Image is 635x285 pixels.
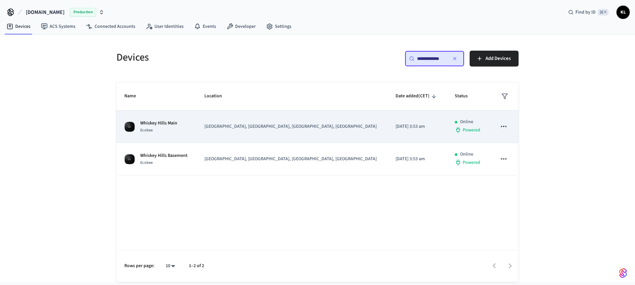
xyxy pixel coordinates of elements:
[141,21,189,32] a: User Identities
[204,156,379,163] p: [GEOGRAPHIC_DATA], [GEOGRAPHIC_DATA], [GEOGRAPHIC_DATA], [GEOGRAPHIC_DATA]
[396,123,439,130] p: [DATE] 3:53 am
[486,54,511,63] span: Add Devices
[460,151,473,158] p: Online
[140,160,153,166] span: Ecobee
[140,120,177,127] p: Whiskey Hills Main
[124,121,135,132] img: ecobee_lite_3
[189,262,204,269] p: 1–2 of 2
[26,8,64,16] span: [DOMAIN_NAME]
[124,154,135,165] img: ecobee_lite_3
[1,21,36,32] a: Devices
[204,91,231,101] span: Location
[619,268,627,278] img: SeamLogoGradient.69752ec5.svg
[140,152,188,159] p: Whiskey Hills Basement
[81,21,141,32] a: Connected Accounts
[70,8,96,17] span: Production
[124,262,154,269] p: Rows per page:
[221,21,261,32] a: Developer
[189,21,221,32] a: Events
[575,9,596,16] span: Find by ID
[563,6,614,18] div: Find by ID⌘ K
[463,159,480,166] span: Powered
[396,156,439,163] p: [DATE] 3:53 am
[463,127,480,133] span: Powered
[261,21,297,32] a: Settings
[204,123,379,130] p: [GEOGRAPHIC_DATA], [GEOGRAPHIC_DATA], [GEOGRAPHIC_DATA], [GEOGRAPHIC_DATA]
[124,91,145,101] span: Name
[598,9,609,16] span: ⌘ K
[616,6,630,19] button: KL
[455,91,476,101] span: Status
[140,127,153,133] span: Ecobee
[36,21,81,32] a: ACS Systems
[460,119,473,125] p: Online
[162,261,178,271] div: 10
[116,51,314,64] h5: Devices
[396,91,438,101] span: Date added(CET)
[617,6,629,18] span: KL
[470,51,519,67] button: Add Devices
[116,82,519,175] table: sticky table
